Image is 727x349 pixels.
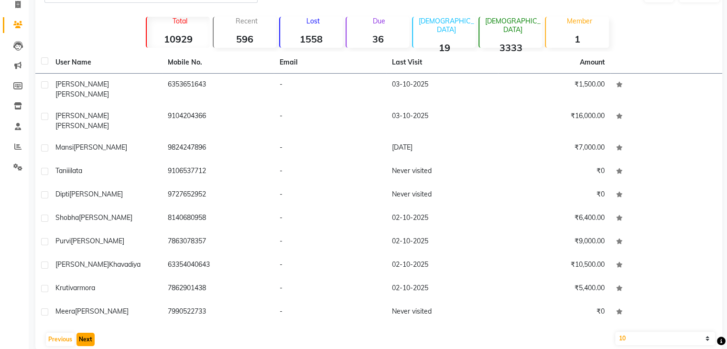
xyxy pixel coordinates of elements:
[386,277,499,301] td: 02-10-2025
[386,301,499,324] td: Never visited
[71,166,82,175] span: lata
[347,33,409,45] strong: 36
[55,90,109,98] span: [PERSON_NAME]
[413,42,476,54] strong: 19
[417,17,476,34] p: [DEMOGRAPHIC_DATA]
[386,254,499,277] td: 02-10-2025
[498,137,610,160] td: ₹7,000.00
[147,33,209,45] strong: 10929
[386,184,499,207] td: Never visited
[274,184,386,207] td: -
[274,301,386,324] td: -
[274,74,386,105] td: -
[386,137,499,160] td: [DATE]
[498,105,610,137] td: ₹16,000.00
[284,17,343,25] p: Lost
[483,17,542,34] p: [DEMOGRAPHIC_DATA]
[498,277,610,301] td: ₹5,400.00
[162,254,274,277] td: 63354040643
[498,301,610,324] td: ₹0
[498,74,610,105] td: ₹1,500.00
[386,207,499,230] td: 02-10-2025
[498,160,610,184] td: ₹0
[274,277,386,301] td: -
[162,160,274,184] td: 9106537712
[386,105,499,137] td: 03-10-2025
[386,230,499,254] td: 02-10-2025
[274,105,386,137] td: -
[217,17,276,25] p: Recent
[162,74,274,105] td: 6353651643
[550,17,608,25] p: Member
[162,207,274,230] td: 8140680958
[162,301,274,324] td: 7990522733
[498,207,610,230] td: ₹6,400.00
[71,237,124,245] span: [PERSON_NAME]
[162,277,274,301] td: 7862901438
[274,230,386,254] td: -
[274,207,386,230] td: -
[74,143,127,152] span: [PERSON_NAME]
[348,17,409,25] p: Due
[386,52,499,74] th: Last Visit
[162,137,274,160] td: 9824247896
[109,260,141,269] span: khavadiya
[498,184,610,207] td: ₹0
[214,33,276,45] strong: 596
[76,333,95,346] button: Next
[386,160,499,184] td: Never visited
[55,307,75,316] span: meera
[162,230,274,254] td: 7863078357
[50,52,162,74] th: User Name
[574,52,610,73] th: Amount
[75,307,129,316] span: [PERSON_NAME]
[55,166,71,175] span: taniii
[546,33,608,45] strong: 1
[70,284,95,292] span: varmora
[46,333,75,346] button: Previous
[498,230,610,254] td: ₹9,000.00
[55,284,70,292] span: kruti
[280,33,343,45] strong: 1558
[55,121,109,130] span: [PERSON_NAME]
[274,160,386,184] td: -
[55,111,109,120] span: [PERSON_NAME]
[151,17,209,25] p: Total
[274,52,386,74] th: Email
[55,143,74,152] span: mansi
[274,254,386,277] td: -
[55,80,109,88] span: [PERSON_NAME]
[162,184,274,207] td: 9727652952
[498,254,610,277] td: ₹10,500.00
[162,52,274,74] th: Mobile No.
[55,260,109,269] span: [PERSON_NAME]
[55,213,79,222] span: shobha
[69,190,123,198] span: [PERSON_NAME]
[274,137,386,160] td: -
[55,190,69,198] span: dipti
[386,74,499,105] td: 03-10-2025
[479,42,542,54] strong: 3333
[55,237,71,245] span: purvi
[162,105,274,137] td: 9104204366
[79,213,132,222] span: [PERSON_NAME]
